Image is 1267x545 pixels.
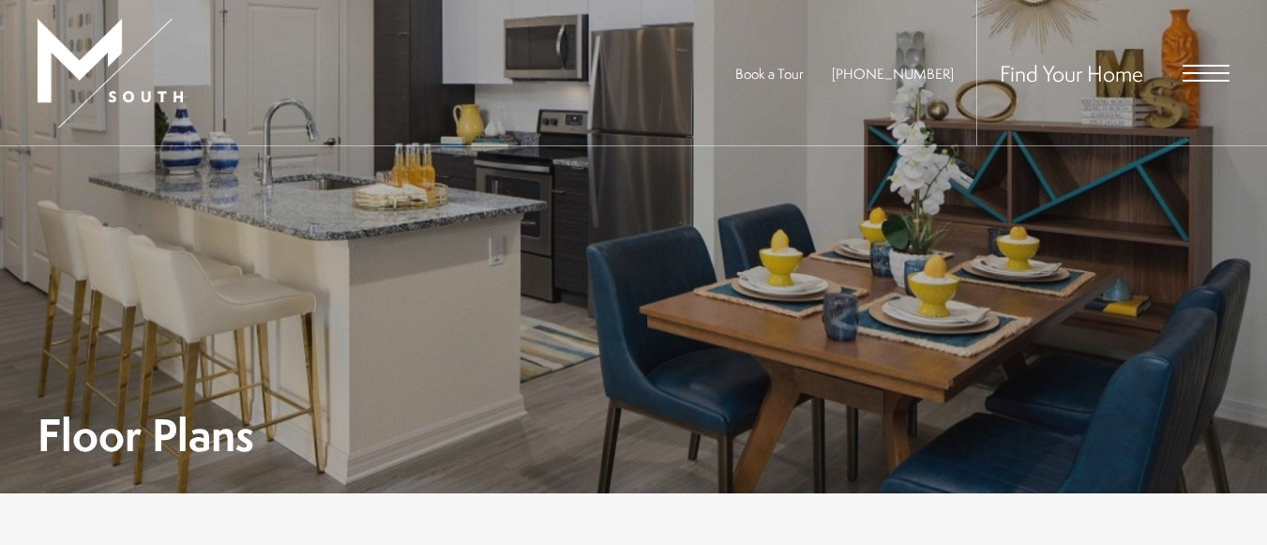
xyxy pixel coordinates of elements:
img: MSouth [38,19,183,128]
button: Open Menu [1183,65,1229,82]
a: Find Your Home [1000,58,1143,88]
span: [PHONE_NUMBER] [832,64,954,83]
h1: Floor Plans [38,414,254,456]
a: Book a Tour [735,64,804,83]
a: Call Us at 813-570-8014 [832,64,954,83]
